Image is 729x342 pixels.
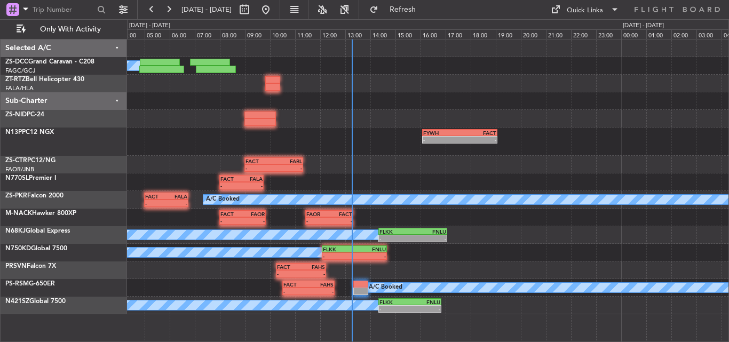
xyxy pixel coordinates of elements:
[413,228,447,235] div: FNLU
[5,59,94,65] a: ZS-DCCGrand Caravan - C208
[5,210,32,217] span: M-NACK
[301,271,325,277] div: -
[145,29,170,39] div: 05:00
[33,2,94,18] input: Trip Number
[460,137,497,143] div: -
[596,29,621,39] div: 23:00
[5,76,84,83] a: ZT-RTZBell Helicopter 430
[245,165,274,171] div: -
[277,264,301,270] div: FACT
[242,182,263,189] div: -
[395,29,421,39] div: 15:00
[5,263,56,269] a: PRSVNFalcon 7X
[308,288,334,295] div: -
[5,281,29,287] span: PS-RSM
[5,228,70,234] a: N68KJGlobal Express
[5,76,26,83] span: ZT-RTZ
[167,193,187,200] div: FALA
[379,306,410,312] div: -
[301,264,325,270] div: FAHS
[306,211,329,217] div: FAOR
[460,130,497,136] div: FACT
[381,6,425,13] span: Refresh
[5,129,22,136] span: N13P
[243,211,265,217] div: FAOR
[370,29,395,39] div: 14:00
[329,211,352,217] div: FACT
[446,29,471,39] div: 17:00
[410,306,440,312] div: -
[308,281,334,288] div: FAHS
[274,165,302,171] div: -
[571,29,596,39] div: 22:00
[12,21,116,38] button: Only With Activity
[364,1,429,18] button: Refresh
[621,29,646,39] div: 00:00
[323,246,354,252] div: FLKK
[379,228,413,235] div: FLKK
[521,29,546,39] div: 20:00
[220,211,242,217] div: FACT
[167,200,187,206] div: -
[671,29,696,39] div: 02:00
[283,288,308,295] div: -
[320,29,345,39] div: 12:00
[5,165,34,173] a: FAOR/JNB
[206,192,240,208] div: A/C Booked
[5,112,27,118] span: ZS-NID
[423,137,460,143] div: -
[323,253,354,259] div: -
[410,299,440,305] div: FNLU
[277,271,301,277] div: -
[5,193,27,199] span: ZS-PKR
[5,210,76,217] a: M-NACKHawker 800XP
[220,218,242,224] div: -
[369,280,402,296] div: A/C Booked
[5,245,67,252] a: N750KDGlobal 7500
[170,29,195,39] div: 06:00
[5,84,34,92] a: FALA/HLA
[329,218,352,224] div: -
[567,5,603,16] div: Quick Links
[5,129,54,136] a: N13PPC12 NGX
[623,21,664,30] div: [DATE] - [DATE]
[242,176,263,182] div: FALA
[546,29,571,39] div: 21:00
[496,29,521,39] div: 19:00
[5,263,27,269] span: PRSVN
[5,175,29,181] span: N770SL
[413,235,447,242] div: -
[5,157,56,164] a: ZS-CTRPC12/NG
[295,29,320,39] div: 11:00
[5,67,35,75] a: FAGC/GCJ
[220,176,241,182] div: FACT
[5,193,64,199] a: ZS-PKRFalcon 2000
[354,246,386,252] div: FNLU
[379,235,413,242] div: -
[5,281,55,287] a: PS-RSMG-650ER
[243,218,265,224] div: -
[5,175,56,181] a: N770SLPremier I
[696,29,722,39] div: 03:00
[379,299,410,305] div: FLKK
[5,228,26,234] span: N68KJ
[283,281,308,288] div: FACT
[5,245,31,252] span: N750KD
[306,218,329,224] div: -
[245,158,274,164] div: FACT
[345,29,370,39] div: 13:00
[5,59,28,65] span: ZS-DCC
[5,298,29,305] span: N421SZ
[5,298,66,305] a: N421SZGlobal 7500
[471,29,496,39] div: 18:00
[646,29,671,39] div: 01:00
[145,193,166,200] div: FACT
[220,182,241,189] div: -
[5,112,44,118] a: ZS-NIDPC-24
[220,29,245,39] div: 08:00
[274,158,302,164] div: FABL
[129,21,170,30] div: [DATE] - [DATE]
[195,29,220,39] div: 07:00
[354,253,386,259] div: -
[423,130,460,136] div: FYWH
